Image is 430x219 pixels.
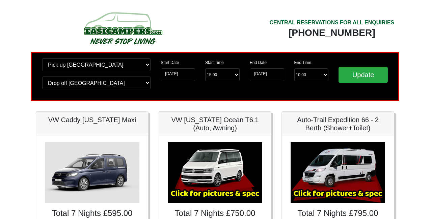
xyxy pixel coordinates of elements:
[289,209,387,218] h4: Total 7 Nights £795.00
[250,68,284,81] input: Return Date
[339,67,388,83] input: Update
[166,116,264,132] h5: VW [US_STATE] Ocean T6.1 (Auto, Awning)
[291,142,385,203] img: Auto-Trail Expedition 66 - 2 Berth (Shower+Toilet)
[250,60,267,66] label: End Date
[43,116,141,124] h5: VW Caddy [US_STATE] Maxi
[45,142,139,203] img: VW Caddy California Maxi
[269,27,394,39] div: [PHONE_NUMBER]
[289,116,387,132] h5: Auto-Trail Expedition 66 - 2 Berth (Shower+Toilet)
[294,60,312,66] label: End Time
[161,60,179,66] label: Start Date
[43,209,141,218] h4: Total 7 Nights £595.00
[205,60,224,66] label: Start Time
[166,209,264,218] h4: Total 7 Nights £750.00
[161,68,195,81] input: Start Date
[269,19,394,27] div: CENTRAL RESERVATIONS FOR ALL ENQUIRIES
[168,142,262,203] img: VW California Ocean T6.1 (Auto, Awning)
[59,9,187,47] img: campers-checkout-logo.png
